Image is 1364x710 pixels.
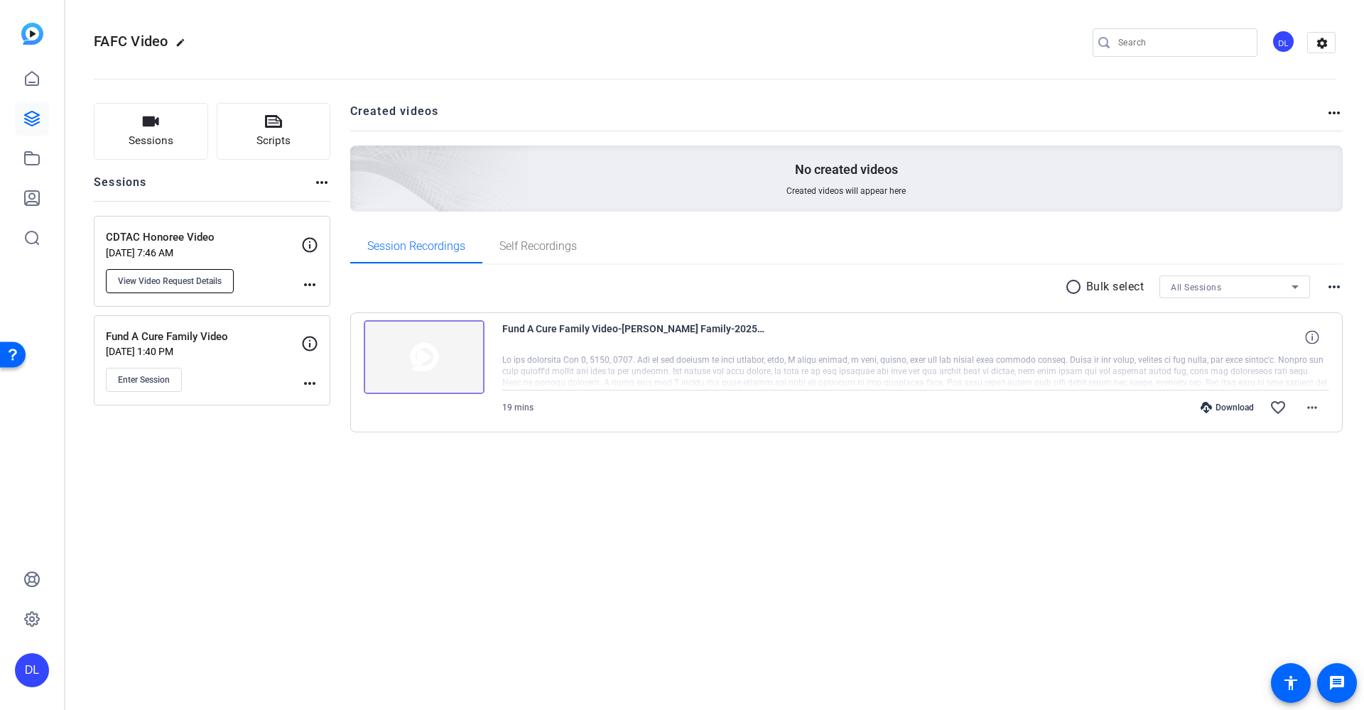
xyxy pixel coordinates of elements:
span: View Video Request Details [118,275,222,287]
span: FAFC Video [94,33,168,50]
p: Bulk select [1086,278,1144,295]
img: thumb-nail [364,320,485,394]
div: Download [1193,402,1261,413]
mat-icon: more_horiz [1304,399,1321,416]
span: Scripts [256,133,291,149]
ngx-avatar: Destiny Lalonde [1272,30,1297,55]
mat-icon: accessibility [1282,674,1299,692]
mat-icon: edit [175,38,193,55]
img: Creted videos background [191,5,530,313]
p: CDTAC Honoree Video [106,229,301,246]
div: DL [1272,30,1295,53]
mat-icon: more_horiz [1326,278,1343,295]
span: Self Recordings [499,241,577,252]
p: No created videos [795,161,898,178]
button: Sessions [94,103,208,160]
mat-icon: settings [1308,33,1336,54]
span: Sessions [129,133,173,149]
mat-icon: more_horiz [1326,104,1343,121]
span: Session Recordings [367,241,465,252]
mat-icon: favorite_border [1270,399,1287,416]
mat-icon: message [1328,674,1346,692]
span: Fund A Cure Family Video-[PERSON_NAME] Family-2025-09-24-12-57-29-944-0 [502,320,765,354]
h2: Created videos [350,103,1326,131]
button: Scripts [217,103,331,160]
div: DL [15,653,49,687]
img: blue-gradient.svg [21,23,43,45]
span: Enter Session [118,374,170,386]
span: All Sessions [1171,283,1221,293]
button: Enter Session [106,368,182,392]
mat-icon: more_horiz [313,174,330,191]
mat-icon: radio_button_unchecked [1065,278,1086,295]
mat-icon: more_horiz [301,375,318,392]
mat-icon: more_horiz [301,276,318,293]
p: [DATE] 1:40 PM [106,346,301,357]
p: Fund A Cure Family Video [106,329,301,345]
p: [DATE] 7:46 AM [106,247,301,258]
span: 19 mins [502,403,534,413]
button: View Video Request Details [106,269,234,293]
span: Created videos will appear here [786,185,906,197]
input: Search [1118,34,1246,51]
h2: Sessions [94,174,147,201]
